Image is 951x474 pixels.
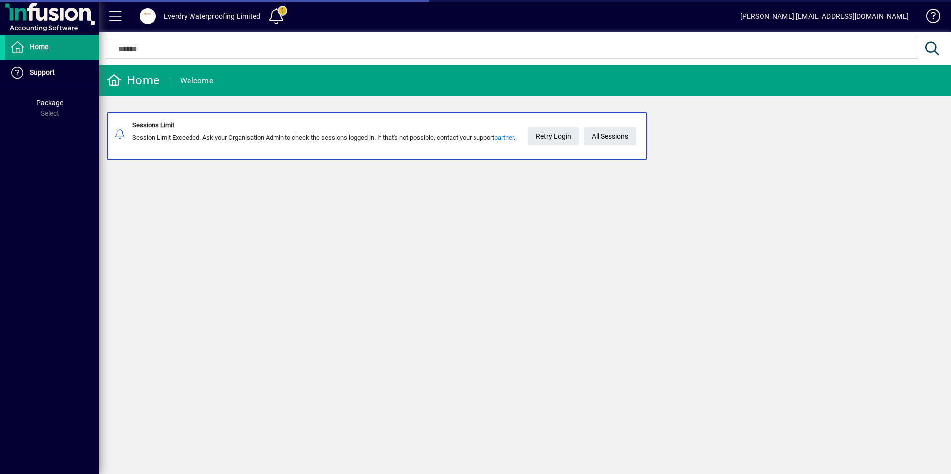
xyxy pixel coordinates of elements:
[132,133,515,143] div: Session Limit Exceeded. Ask your Organisation Admin to check the sessions logged in. If that's no...
[584,127,636,145] a: All Sessions
[30,43,48,51] span: Home
[107,73,160,88] div: Home
[5,60,99,85] a: Support
[494,134,514,141] a: partner
[132,7,164,25] button: Profile
[528,127,579,145] button: Retry Login
[30,68,55,76] span: Support
[180,73,213,89] div: Welcome
[536,128,571,145] span: Retry Login
[99,112,951,160] app-alert-notification-menu-item: Sessions Limit
[164,8,260,24] div: Everdry Waterproofing Limited
[36,99,63,107] span: Package
[132,120,515,130] div: Sessions Limit
[592,128,628,145] span: All Sessions
[740,8,909,24] div: [PERSON_NAME] [EMAIL_ADDRESS][DOMAIN_NAME]
[919,2,939,34] a: Knowledge Base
